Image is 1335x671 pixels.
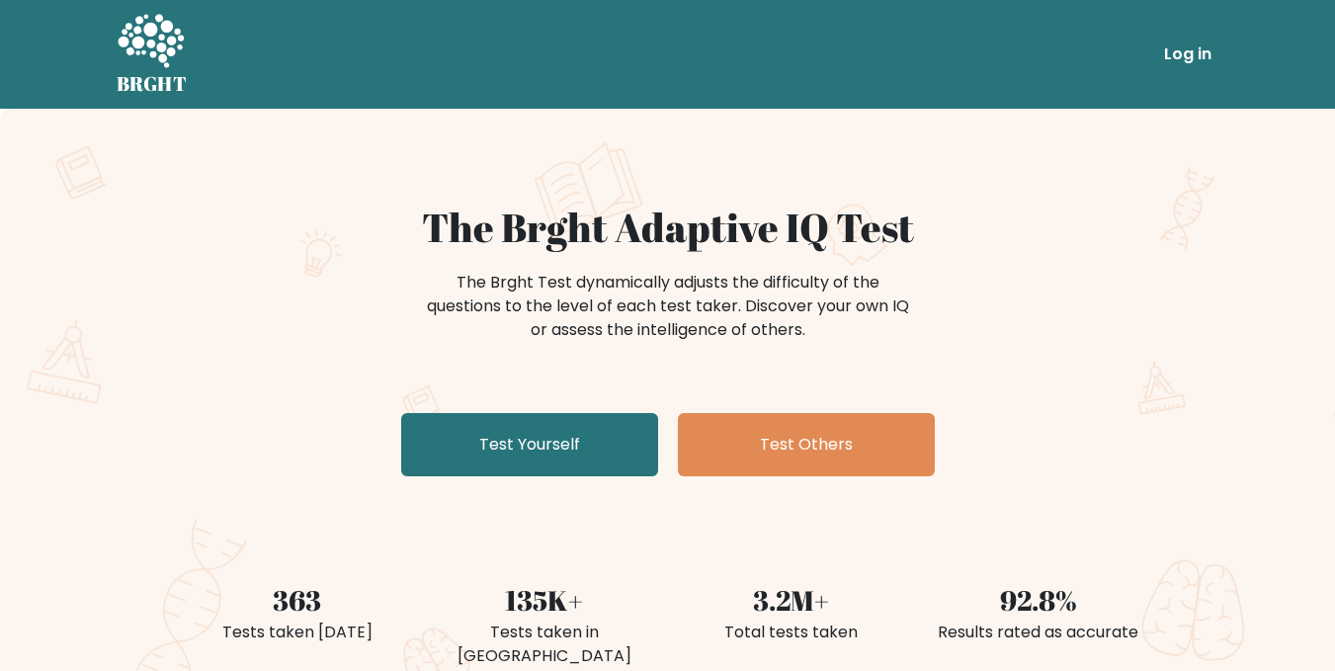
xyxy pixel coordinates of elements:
div: Results rated as accurate [927,621,1150,644]
a: Test Others [678,413,935,476]
h1: The Brght Adaptive IQ Test [186,204,1150,251]
h5: BRGHT [117,72,188,96]
a: Log in [1156,35,1219,74]
div: Total tests taken [680,621,903,644]
div: 363 [186,579,409,621]
div: Tests taken in [GEOGRAPHIC_DATA] [433,621,656,668]
div: Tests taken [DATE] [186,621,409,644]
div: 92.8% [927,579,1150,621]
div: 135K+ [433,579,656,621]
a: Test Yourself [401,413,658,476]
div: The Brght Test dynamically adjusts the difficulty of the questions to the level of each test take... [421,271,915,342]
div: 3.2M+ [680,579,903,621]
a: BRGHT [117,8,188,101]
